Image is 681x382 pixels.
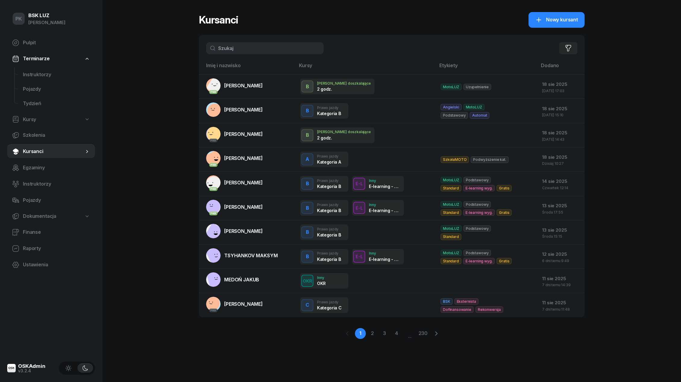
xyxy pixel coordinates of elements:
[301,80,313,92] button: B
[353,204,365,212] div: E-L
[206,175,263,190] a: PKK[PERSON_NAME]
[317,305,341,310] div: Kategoria C
[18,82,95,96] a: Pojazdy
[18,67,95,82] a: Instruktorzy
[542,153,580,161] div: 18 sie 2025
[7,113,95,127] a: Kursy
[441,177,462,183] span: MotoLUZ
[23,261,90,269] span: Ustawienia
[224,228,263,234] span: [PERSON_NAME]
[353,180,365,187] div: E-L
[542,89,580,93] div: [DATE] 17:03
[303,203,312,213] div: B
[209,139,218,142] div: PKK
[23,39,90,47] span: Pulpit
[28,19,65,27] div: [PERSON_NAME]
[224,180,263,186] span: [PERSON_NAME]
[441,201,462,208] span: MotoLUZ
[23,228,90,236] span: Finanse
[542,129,580,137] div: 18 sie 2025
[23,180,90,188] span: Instruktorzy
[367,328,378,339] a: 2
[28,13,65,18] div: BSK LUZ
[403,328,416,339] span: ...
[23,148,84,155] span: Kursanci
[441,112,468,118] span: Podstawowy
[23,212,56,220] span: Dokumentacja
[303,252,312,262] div: B
[301,202,313,214] button: B
[224,83,263,89] span: [PERSON_NAME]
[418,328,428,339] a: 230
[441,250,462,256] span: MotoLUZ
[7,128,95,142] a: Szkolenia
[542,177,580,185] div: 14 sie 2025
[206,42,324,54] input: Szukaj
[441,233,461,240] span: Standard
[206,78,263,93] a: PKK[PERSON_NAME]
[542,226,580,234] div: 13 sie 2025
[454,298,479,305] span: Eksternista
[301,275,313,287] button: OKR
[369,184,400,189] div: E-learning - 90 dni
[497,185,512,191] span: Gratis
[542,307,580,311] div: 7 dni temu 11:48
[7,177,95,191] a: Instruktorzy
[209,187,218,191] div: PKK
[23,245,90,252] span: Raporty
[441,84,462,90] span: MotoLUZ
[224,155,263,161] span: [PERSON_NAME]
[542,105,580,113] div: 18 sie 2025
[209,211,218,215] div: PKK
[369,208,400,213] div: E-learning - 90 dni
[209,308,218,312] div: PKK
[441,258,461,264] span: Standard
[542,113,580,117] div: [DATE] 15:10
[463,209,495,216] span: E-learning wyg.
[18,364,46,369] div: OSKAdmin
[355,328,366,339] a: 1
[529,12,585,28] a: Nowy kursant
[463,250,491,256] span: Podstawowy
[463,84,491,90] span: Uzupełnienie
[199,14,238,25] h1: Kursanci
[303,179,312,189] div: B
[317,276,326,280] div: Inny
[537,61,585,74] th: Dodano
[7,364,16,372] img: logo-xs@2x.png
[23,131,90,139] span: Szkolenia
[441,104,462,110] span: Angielski
[23,100,90,108] span: Tydzień
[209,90,218,94] div: PKK
[23,85,90,93] span: Pojazdy
[206,200,263,214] a: PKK[PERSON_NAME]
[317,184,341,189] div: Kategoria B
[224,204,263,210] span: [PERSON_NAME]
[317,135,348,140] div: 2 godz.
[303,154,312,164] div: A
[542,299,580,307] div: 11 sie 2025
[436,61,537,74] th: Etykiety
[18,369,46,373] div: v3.2.4
[463,201,491,208] span: Podstawowy
[224,277,259,283] span: MEDOŃ JAKUB
[206,248,278,263] a: TSYHANKOV MAKSYM
[391,328,402,339] a: 4
[353,178,365,190] button: E-L
[542,80,580,88] div: 18 sie 2025
[301,153,313,165] button: A
[542,275,580,283] div: 11 sie 2025
[317,257,341,262] div: Kategoria B
[353,253,365,260] div: E-L
[441,156,469,163] span: SzkołaMOTO
[463,258,495,264] span: E-learning wyg.
[7,36,95,50] a: Pulpit
[542,210,580,214] div: Środa 17:55
[300,277,315,285] div: OKR
[209,163,218,167] div: PKK
[18,96,95,111] a: Tydzień
[303,300,312,310] div: C
[369,251,400,255] div: Inny
[463,185,495,191] span: E-learning wyg.
[353,202,365,214] button: E-L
